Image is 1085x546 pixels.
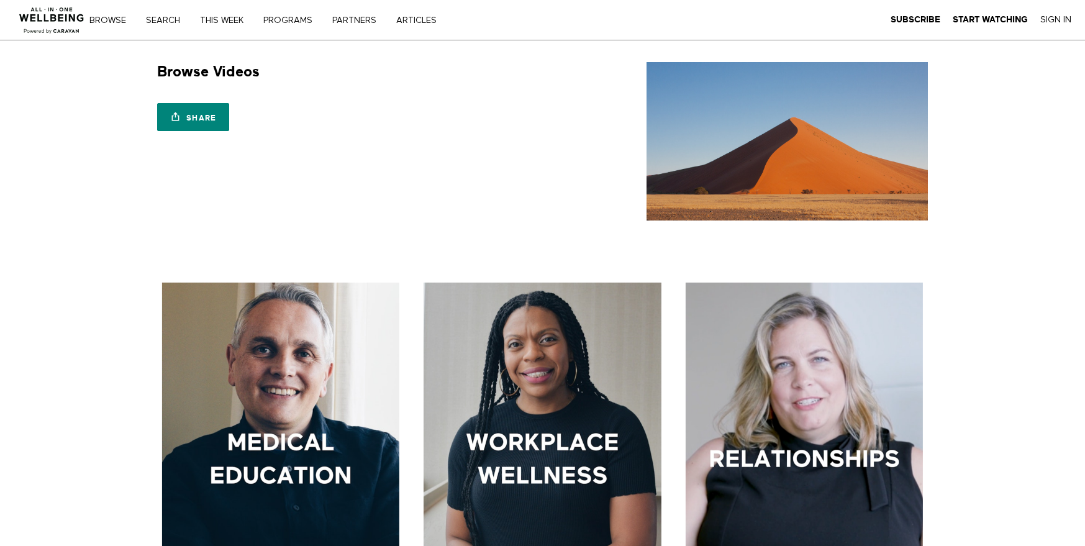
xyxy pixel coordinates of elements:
[142,16,193,25] a: Search
[259,16,325,25] a: PROGRAMS
[196,16,256,25] a: THIS WEEK
[953,14,1028,25] a: Start Watching
[891,15,940,24] strong: Subscribe
[647,62,928,221] img: Browse Videos
[953,15,1028,24] strong: Start Watching
[891,14,940,25] a: Subscribe
[157,103,229,131] a: Share
[392,16,450,25] a: ARTICLES
[328,16,389,25] a: PARTNERS
[98,14,462,26] nav: Primary
[1040,14,1071,25] a: Sign In
[85,16,139,25] a: Browse
[157,62,260,81] h1: Browse Videos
